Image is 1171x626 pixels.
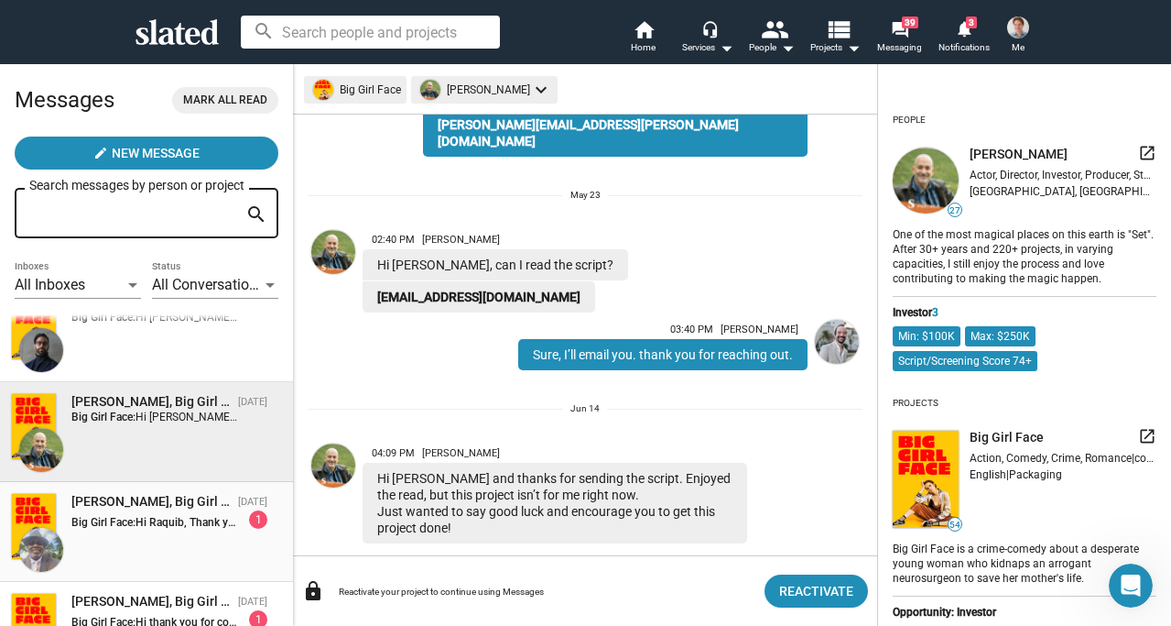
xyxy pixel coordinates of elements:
[676,18,740,59] button: Services
[893,390,938,416] div: Projects
[172,87,278,114] button: Mark all read
[311,444,355,488] img: Jay Caputo
[245,201,267,229] mat-icon: search
[970,452,1132,465] span: Action, Comedy, Crime, Romance
[19,428,63,472] img: Jay Caputo
[893,225,1156,287] div: One of the most magical places on this earth is "Set". After 30+ years and 220+ projects, in vary...
[893,107,926,133] div: People
[670,324,713,335] span: 03:40 PM
[810,37,861,59] span: Projects
[965,326,1035,346] mat-chip: Max: $250K
[715,37,737,59] mat-icon: arrow_drop_down
[891,20,908,38] mat-icon: forum
[612,18,676,59] a: Home
[970,169,1156,181] div: Actor, Director, Investor, Producer, Stunt Coordinator, Writer
[311,230,355,274] img: Jay Caputo
[12,394,56,459] img: Big Girl Face
[71,593,231,610] div: Gregory Segal, Big Girl Face
[749,37,795,59] div: People
[1138,144,1156,162] mat-icon: launch
[776,37,798,59] mat-icon: arrow_drop_down
[893,148,959,214] img: undefined
[1006,468,1009,481] span: |
[970,468,1006,481] span: English
[71,393,231,411] div: Jay Caputo, Big Girl Face
[339,587,750,597] div: Reactivate your project to continue using Messages
[970,429,1044,446] span: Big Girl Face
[238,496,267,508] time: [DATE]
[12,294,56,359] img: Big Girl Face
[136,516,969,529] span: Hi Raquib, Thank you for expressing in Big Girl Face. I am happy to chat with you. [PERSON_NAME] ...
[183,91,267,110] span: Mark all read
[764,575,868,608] button: Reactivate
[302,580,324,602] mat-icon: lock
[71,516,136,529] strong: Big Girl Face:
[779,575,853,608] span: Reactivate
[701,20,718,37] mat-icon: headset_mic
[15,276,85,293] span: All Inboxes
[422,447,500,459] span: [PERSON_NAME]
[363,249,628,280] div: Hi [PERSON_NAME], can I read the script?
[893,326,960,346] mat-chip: Min: $100K
[19,328,63,372] img: Poya Shohani
[15,137,278,170] button: New Message
[824,16,851,42] mat-icon: view_list
[71,493,231,511] div: Raquib Hakiem Abduallah, Big Girl Face
[136,411,1039,423] span: Hi [PERSON_NAME] and thanks for sending the script. Enjoyed the read, but this project isn’t for ...
[740,18,804,59] button: People
[420,80,440,100] img: undefined
[932,18,996,59] a: 3Notifications
[682,37,733,59] div: Services
[1132,452,1134,465] span: |
[238,396,267,408] time: [DATE]
[893,431,959,529] img: undefined
[949,520,961,531] span: 54
[152,276,265,293] span: All Conversations
[518,339,808,370] div: Sure, I’ll email you. thank you for reaching out.
[1009,468,1062,481] span: Packaging
[363,463,747,544] div: Hi [PERSON_NAME] and thanks for sending the script. Enjoyed the read, but this project isn’t for ...
[71,411,136,423] strong: Big Girl Face:
[721,324,798,335] span: [PERSON_NAME]
[842,37,864,59] mat-icon: arrow_drop_down
[377,290,580,304] a: [EMAIL_ADDRESS][DOMAIN_NAME]
[238,596,267,608] time: [DATE]
[372,447,415,459] span: 04:09 PM
[970,185,1156,198] div: [GEOGRAPHIC_DATA], [GEOGRAPHIC_DATA], [GEOGRAPHIC_DATA]
[633,18,655,40] mat-icon: home
[970,146,1068,163] span: [PERSON_NAME]
[112,137,200,170] span: New Message
[811,316,862,374] a: Jason Daks
[815,320,859,364] img: Jason Daks
[12,494,56,559] img: Big Girl Face
[249,511,267,529] div: 1
[893,606,1156,619] div: Opportunity: Investor
[938,37,990,59] span: Notifications
[411,76,558,104] mat-chip: [PERSON_NAME]
[308,226,359,316] a: Jay Caputo
[877,37,922,59] span: Messaging
[241,16,500,49] input: Search people and projects
[93,146,108,160] mat-icon: create
[15,78,114,122] h2: Messages
[1109,564,1153,608] iframe: Intercom live chat
[1012,37,1025,59] span: Me
[422,234,500,246] span: [PERSON_NAME]
[893,539,1156,587] div: Big Girl Face is a crime-comedy about a desperate young woman who kidnaps an arrogant neurosurgeo...
[1007,16,1029,38] img: Christian Hall
[530,79,552,101] mat-icon: keyboard_arrow_down
[372,234,415,246] span: 02:40 PM
[804,18,868,59] button: Projects
[893,351,1037,371] mat-chip: Script/Screening Score 74+
[308,440,359,547] a: Jay Caputo
[902,16,918,28] span: 39
[760,16,786,42] mat-icon: people
[19,528,63,572] img: Raquib Hakiem Abduallah
[631,37,656,59] span: Home
[438,117,739,148] a: [PERSON_NAME][EMAIL_ADDRESS][PERSON_NAME][DOMAIN_NAME]
[966,16,977,28] span: 3
[893,306,1156,319] div: Investor
[1138,427,1156,445] mat-icon: launch
[955,19,972,37] mat-icon: notifications
[932,306,938,319] span: 3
